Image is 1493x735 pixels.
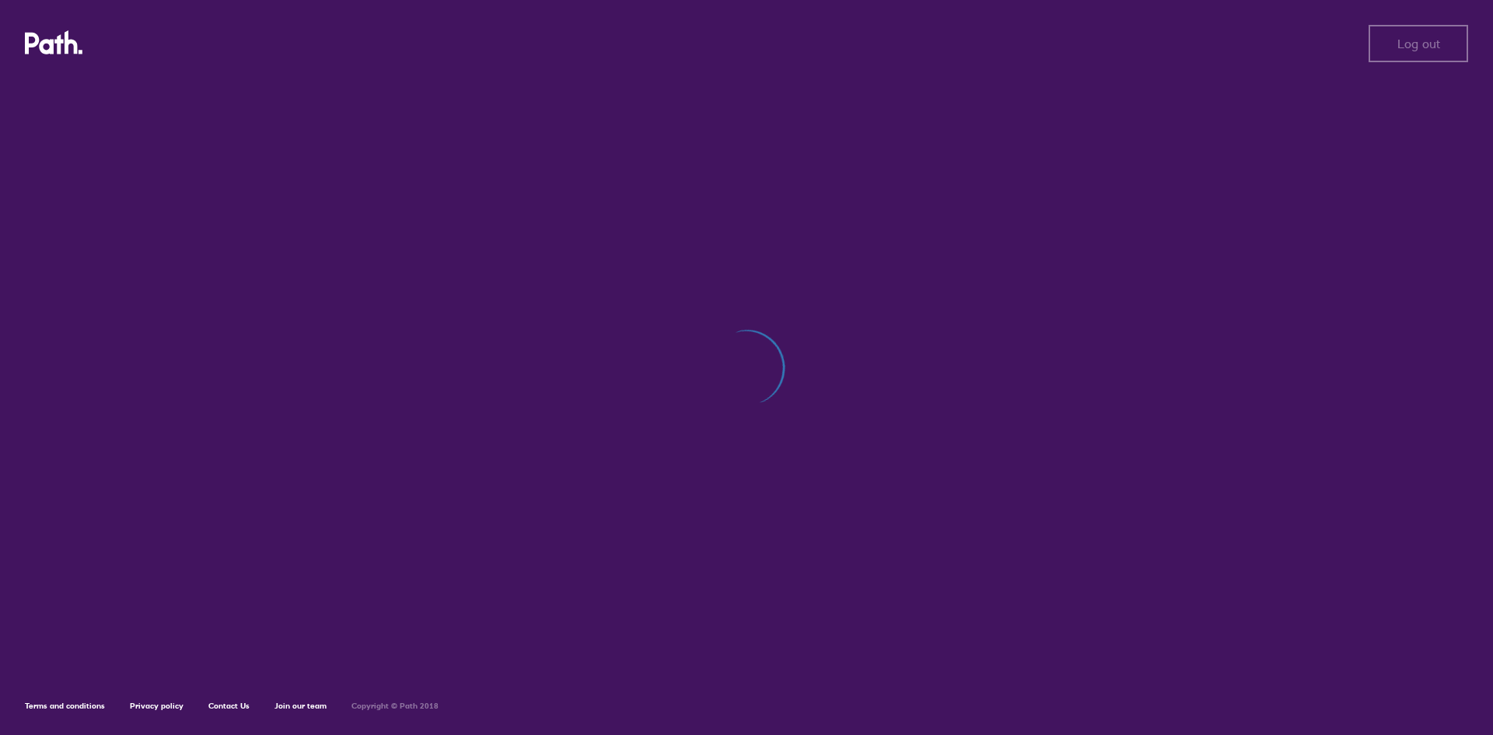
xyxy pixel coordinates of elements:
[1397,37,1440,51] span: Log out
[351,702,439,711] h6: Copyright © Path 2018
[208,701,250,711] a: Contact Us
[274,701,327,711] a: Join our team
[1369,25,1468,62] button: Log out
[25,701,105,711] a: Terms and conditions
[130,701,184,711] a: Privacy policy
